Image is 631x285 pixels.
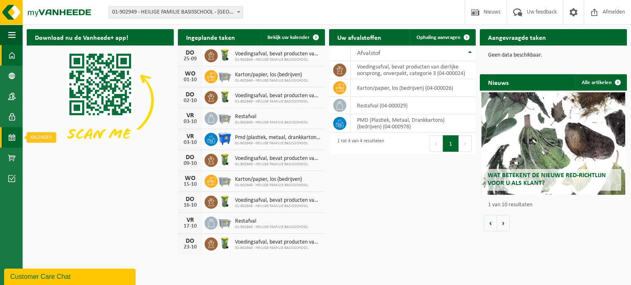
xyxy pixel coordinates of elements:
[27,46,174,155] img: Download de VHEPlus App
[182,154,198,161] div: DO
[235,225,308,230] span: 01-902949 - HEILIGE FAMILIE BASISSCHOOL
[235,239,321,246] span: Voedingsafval, bevat producten van dierlijke oorsprong, onverpakt, categorie 3
[497,215,510,231] button: Volgende
[267,35,310,40] span: Bekijk uw kalender
[218,90,232,104] img: WB-0140-HPE-GN-50
[459,135,472,152] button: Next
[235,135,321,141] span: Pmd (plastiek, metaal, drankkartons) (bedrijven)
[430,135,443,152] button: Previous
[4,267,137,285] iframe: chat widget
[182,140,198,146] div: 03-10
[182,50,198,56] div: DO
[488,172,606,187] span: Wat betekent de nieuwe RED-richtlijn voor u als klant?
[109,7,243,18] span: 01-902949 - HEILIGE FAMILIE BASISSCHOOL - TIELT
[235,183,308,188] span: 01-902949 - HEILIGE FAMILIE BASISSCHOOL
[235,114,308,120] span: Restafval
[182,133,198,140] div: VR
[182,238,198,244] div: DO
[182,175,198,182] div: WO
[488,52,619,58] p: Geen data beschikbaar.
[182,119,198,125] div: 03-10
[182,203,198,208] div: 16-10
[410,29,475,46] a: Ophaling aanvragen
[218,111,232,125] img: WB-2500-GAL-GY-01
[235,176,308,183] span: Karton/papier, los (bedrijven)
[178,29,243,45] h2: Ingeplande taken
[182,112,198,119] div: VR
[182,71,198,77] div: WO
[481,92,626,195] a: Wat betekent de nieuwe RED-richtlijn voor u als klant?
[351,79,476,97] td: karton/papier, los (bedrijven) (04-000026)
[218,69,232,83] img: WB-2500-GAL-GY-01
[182,91,198,98] div: DO
[235,204,321,209] span: 01-902949 - HEILIGE FAMILIE BASISSCHOOL
[351,97,476,114] td: restafval (04-000029)
[329,29,389,45] h2: Uw afvalstoffen
[108,6,243,18] span: 01-902949 - HEILIGE FAMILIE BASISSCHOOL - TIELT
[235,218,308,225] span: Restafval
[182,196,198,203] div: DO
[182,244,198,250] div: 23-10
[575,74,626,91] a: Alle artikelen
[218,132,232,146] img: WB-1100-HPE-BE-01
[235,99,321,104] span: 01-902949 - HEILIGE FAMILIE BASISSCHOOL
[235,93,321,99] span: Voedingsafval, bevat producten van dierlijke oorsprong, onverpakt, categorie 3
[182,223,198,229] div: 17-10
[182,98,198,104] div: 02-10
[218,236,232,250] img: WB-0140-HPE-GN-50
[235,246,321,251] span: 01-902949 - HEILIGE FAMILIE BASISSCHOOL
[261,29,324,46] a: Bekijk uw kalender
[443,135,459,152] button: 1
[218,173,232,187] img: WB-2500-GAL-GY-01
[235,120,308,125] span: 01-902949 - HEILIGE FAMILIE BASISSCHOOL
[351,114,476,132] td: PMD (Plastiek, Metaal, Drankkartons) (bedrijven) (04-000978)
[235,162,321,167] span: 01-902949 - HEILIGE FAMILIE BASISSCHOOL
[218,153,232,166] img: WB-0140-HPE-GN-50
[235,141,321,146] span: 01-902949 - HEILIGE FAMILIE BASISSCHOOL
[218,194,232,208] img: WB-0140-HPE-GN-50
[333,135,384,153] div: 1 tot 4 van 4 resultaten
[182,217,198,223] div: VR
[480,74,517,90] h2: Nieuws
[235,155,321,162] span: Voedingsafval, bevat producten van dierlijke oorsprong, onverpakt, categorie 3
[235,57,321,62] span: 01-902949 - HEILIGE FAMILIE BASISSCHOOL
[182,77,198,83] div: 01-10
[235,72,308,78] span: Karton/papier, los (bedrijven)
[488,202,623,208] p: 1 van 10 resultaten
[182,182,198,187] div: 15-10
[351,61,476,79] td: voedingsafval, bevat producten van dierlijke oorsprong, onverpakt, categorie 3 (04-000024)
[235,78,308,83] span: 01-902949 - HEILIGE FAMILIE BASISSCHOOL
[417,35,461,40] span: Ophaling aanvragen
[218,215,232,229] img: WB-2500-GAL-GY-01
[484,215,497,231] button: Vorige
[235,197,321,204] span: Voedingsafval, bevat producten van dierlijke oorsprong, onverpakt, categorie 3
[480,29,554,45] h2: Aangevraagde taken
[357,50,380,57] span: Afvalstof
[218,48,232,62] img: WB-0140-HPE-GN-50
[182,161,198,166] div: 09-10
[182,56,198,62] div: 25-09
[27,29,136,45] h2: Download nu de Vanheede+ app!
[235,51,321,57] span: Voedingsafval, bevat producten van dierlijke oorsprong, onverpakt, categorie 3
